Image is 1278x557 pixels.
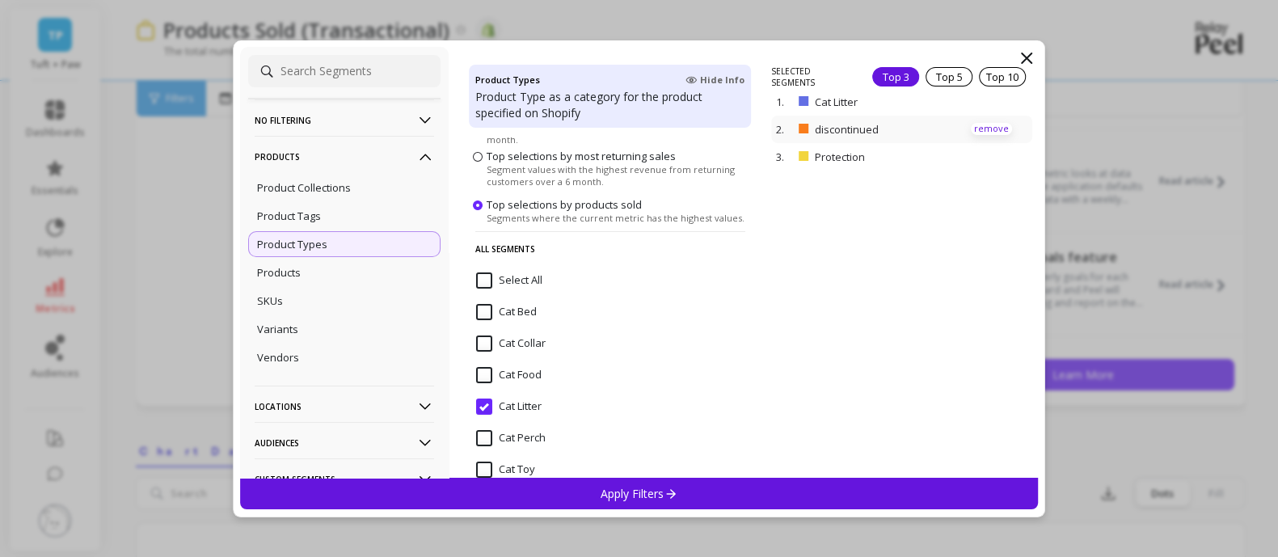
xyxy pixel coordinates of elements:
span: Segments where the current metric has the highest values. [487,211,744,223]
span: Segment values with the highest revenue from returning customers over a 6 month. [487,163,748,188]
p: discontinued [815,122,953,137]
p: Locations [255,386,434,427]
p: Cat Litter [815,95,943,109]
div: Top 3 [872,67,919,87]
span: Cat Bed [476,304,537,320]
span: Select All [476,272,542,289]
p: SELECTED SEGMENTS [771,65,853,88]
p: SKUs [257,293,283,308]
p: No filtering [255,99,434,141]
p: Vendors [257,350,299,365]
span: Hide Info [685,74,744,87]
p: 3. [776,150,792,164]
p: Variants [257,322,298,336]
div: Top 5 [926,67,972,87]
span: Segment values with the most new customers over a 6 month. [487,121,748,146]
p: Custom Segments [255,458,434,500]
p: Apply Filters [601,486,677,501]
input: Search Segments [248,55,441,87]
h4: Product Types [475,71,540,89]
p: remove [971,123,1012,135]
span: Top selections by most returning sales [487,149,676,163]
span: Top selections by products sold [487,196,642,211]
p: Products [255,136,434,177]
span: Cat Perch [476,430,546,446]
div: Top 10 [979,67,1026,87]
p: Protection [815,150,947,164]
p: 2. [776,122,792,137]
p: Product Type as a category for the product specified on Shopify [475,89,744,121]
p: Products [257,265,301,280]
span: Cat Collar [476,335,546,352]
span: Cat Litter [476,399,542,415]
p: Audiences [255,422,434,463]
span: Cat Toy [476,462,535,478]
p: 1. [776,95,792,109]
span: Cat Food [476,367,542,383]
p: All Segments [475,231,745,266]
p: Product Collections [257,180,351,195]
p: Product Tags [257,209,321,223]
p: Product Types [257,237,327,251]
